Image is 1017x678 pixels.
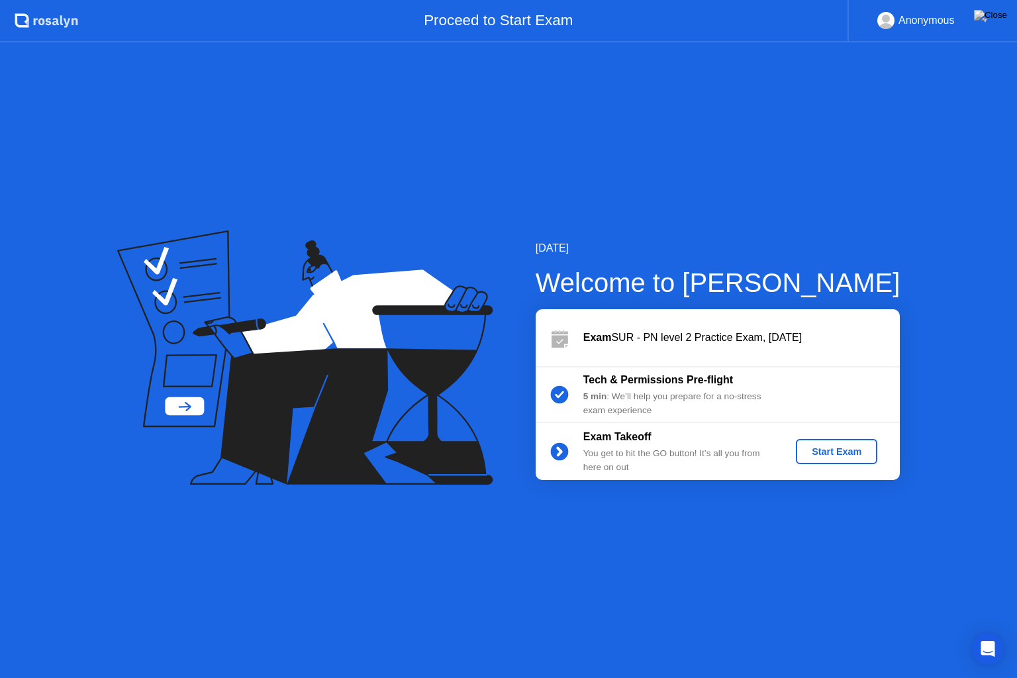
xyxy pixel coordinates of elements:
b: Exam Takeoff [583,431,652,442]
div: You get to hit the GO button! It’s all you from here on out [583,447,774,474]
div: Welcome to [PERSON_NAME] [536,263,900,303]
div: Start Exam [801,446,872,457]
b: Tech & Permissions Pre-flight [583,374,733,385]
div: [DATE] [536,240,900,256]
div: Anonymous [898,12,955,29]
button: Start Exam [796,439,877,464]
img: Close [974,10,1007,21]
div: SUR - PN level 2 Practice Exam, [DATE] [583,330,900,346]
b: Exam [583,332,612,343]
div: Open Intercom Messenger [972,633,1004,665]
b: 5 min [583,391,607,401]
div: : We’ll help you prepare for a no-stress exam experience [583,390,774,417]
